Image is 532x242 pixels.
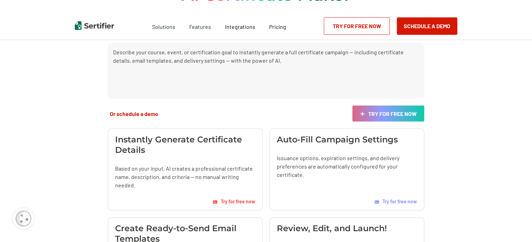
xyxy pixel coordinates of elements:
span: Integrations [225,23,255,30]
img: AI Tag [213,200,217,204]
img: Cookie Popup Icon [16,211,31,226]
h3: Review, Edit, and Launch! [277,223,387,234]
a: Try for Free Now [324,17,390,35]
p: Based on your input, AI creates a professional certificate name, description, and criteria — no m... [115,164,255,189]
span: Try for free now [221,198,255,204]
img: AI Tag [374,200,379,204]
a: Try for free now [374,188,417,204]
span: Try for free now [382,198,417,204]
a: Integrations [225,22,255,30]
img: AI Icon [360,111,365,117]
a: Or schedule a demo [108,106,160,122]
span: Pricing [269,23,286,30]
button: Or schedule a demo [108,110,160,117]
iframe: Chat Widget [497,209,532,242]
a: Pricing [269,22,286,30]
span: Solutions [152,22,175,30]
img: Sertifier | Digital Credentialing Platform [75,21,114,30]
h3: Instantly Generate Certificate Details [115,134,255,155]
a: Try for free now [213,198,255,204]
span: Features [189,22,211,30]
h3: Auto-Fill Campaign Settings [277,134,398,145]
a: Try for free now [352,106,424,122]
p: Issuance options, expiration settings, and delivery preferences are automatically configured for ... [277,154,417,179]
button: Schedule a Demo [397,17,457,35]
